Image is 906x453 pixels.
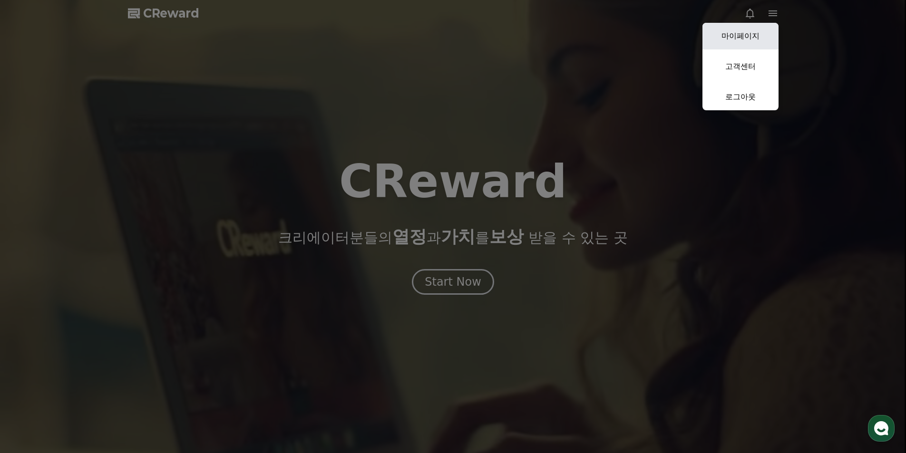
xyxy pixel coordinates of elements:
button: 마이페이지 고객센터 로그아웃 [702,23,779,110]
span: 홈 [30,316,36,323]
a: 홈 [3,301,63,325]
span: 설정 [147,316,158,323]
span: 대화 [87,316,98,324]
a: 고객센터 [702,53,779,80]
a: 설정 [123,301,183,325]
a: 마이페이지 [702,23,779,49]
a: 로그아웃 [702,84,779,110]
a: 대화 [63,301,123,325]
